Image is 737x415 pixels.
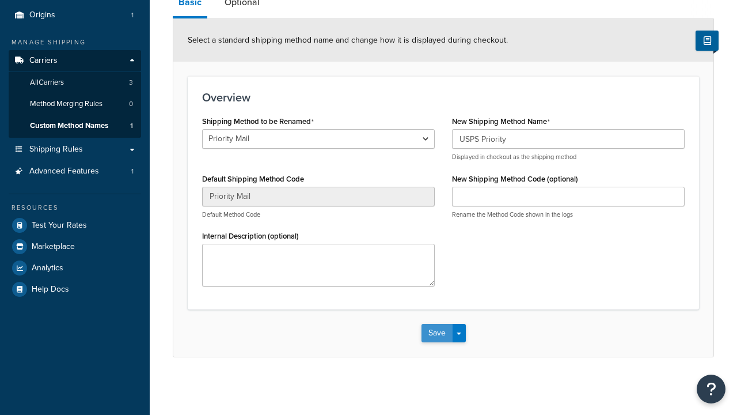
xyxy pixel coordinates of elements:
button: Save [421,324,453,342]
h3: Overview [202,91,685,104]
span: 3 [129,78,133,88]
li: Custom Method Names [9,115,141,137]
span: Shipping Rules [29,145,83,154]
span: Method Merging Rules [30,99,102,109]
label: Default Shipping Method Code [202,175,304,183]
span: All Carriers [30,78,64,88]
div: Resources [9,203,141,213]
span: Help Docs [32,285,69,295]
label: Internal Description (optional) [202,232,299,240]
span: Test Your Rates [32,221,87,231]
a: Origins1 [9,5,141,26]
span: 1 [131,10,134,20]
span: Select a standard shipping method name and change how it is displayed during checkout. [188,34,508,46]
span: 1 [130,121,133,131]
li: Carriers [9,50,141,138]
a: AllCarriers3 [9,72,141,93]
a: Custom Method Names1 [9,115,141,137]
button: Open Resource Center [697,375,725,403]
a: Test Your Rates [9,215,141,236]
label: Shipping Method to be Renamed [202,117,314,126]
span: 1 [131,167,134,176]
label: New Shipping Method Name [452,117,550,126]
a: Marketplace [9,236,141,257]
li: Method Merging Rules [9,93,141,115]
a: Method Merging Rules0 [9,93,141,115]
a: Carriers [9,50,141,71]
a: Advanced Features1 [9,161,141,182]
li: Origins [9,5,141,26]
a: Shipping Rules [9,139,141,160]
span: Carriers [29,56,58,66]
li: Advanced Features [9,161,141,182]
p: Displayed in checkout as the shipping method [452,153,685,161]
span: Custom Method Names [30,121,108,131]
span: Marketplace [32,242,75,252]
span: Advanced Features [29,167,99,176]
a: Analytics [9,258,141,278]
span: Origins [29,10,55,20]
div: Manage Shipping [9,37,141,47]
span: 0 [129,99,133,109]
button: Show Help Docs [696,31,719,51]
a: Help Docs [9,279,141,300]
p: Rename the Method Code shown in the logs [452,210,685,219]
p: Default Method Code [202,210,435,219]
label: New Shipping Method Code (optional) [452,175,578,183]
span: Analytics [32,263,63,273]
